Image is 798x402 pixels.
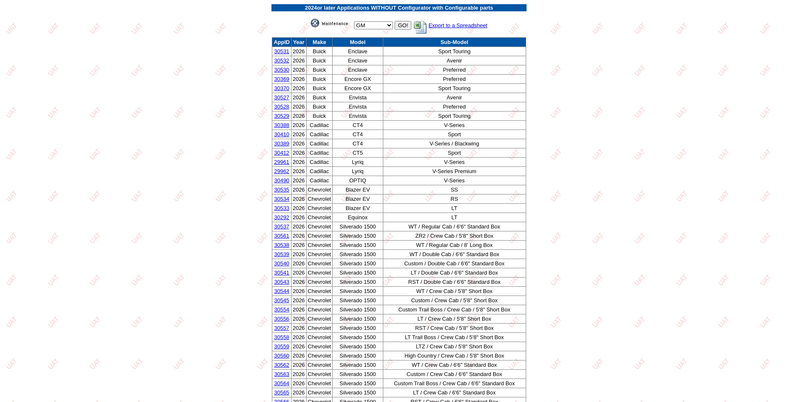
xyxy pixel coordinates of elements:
[291,268,306,278] td: 2026
[306,167,333,176] td: Cadillac
[383,47,526,56] td: Sport Touring
[333,278,383,287] td: Silverado 1500
[333,65,383,75] td: Enclave
[333,130,383,139] td: CT4
[383,84,526,93] td: Sport Touring
[333,176,383,185] td: OPTIQ
[274,140,289,147] a: 30389
[274,223,289,230] a: 30537
[274,242,289,248] a: 30538
[291,38,306,47] td: Year
[274,150,289,156] a: 30412
[333,112,383,121] td: Envista
[306,333,333,342] td: Chevrolet
[291,112,306,121] td: 2026
[274,196,289,202] a: 30534
[383,222,526,231] td: WT / Regular Cab / 6'6" Standard Box
[274,94,289,101] a: 30527
[383,121,526,130] td: V-Series
[291,324,306,333] td: 2026
[306,361,333,370] td: Chevrolet
[274,260,289,267] a: 30540
[306,351,333,361] td: Chevrolet
[306,314,333,324] td: Chevrolet
[306,379,333,388] td: Chevrolet
[333,204,383,213] td: Blazer EV
[274,205,289,211] a: 30533
[383,370,526,379] td: Custom / Crew Cab / 6'6" Standard Box
[291,333,306,342] td: 2026
[383,241,526,250] td: WT / Regular Cab / 8' Long Box
[333,296,383,305] td: Silverado 1500
[306,75,333,84] td: Buick
[333,195,383,204] td: Blazer EV
[274,48,289,54] a: 30531
[383,38,526,47] td: Sub-Model
[291,388,306,397] td: 2026
[274,251,289,257] a: 30539
[274,343,289,350] a: 30559
[272,38,291,47] td: AppID
[413,22,487,29] a: Export to a Spreadsheet
[274,104,289,110] a: 30528
[274,85,289,91] a: 30370
[306,287,333,296] td: Chevrolet
[383,259,526,268] td: Custom / Double Cab / 6'6" Standard Box
[333,351,383,361] td: Silverado 1500
[291,75,306,84] td: 2026
[306,84,333,93] td: Buick
[291,176,306,185] td: 2026
[333,231,383,241] td: Silverado 1500
[291,305,306,314] td: 2026
[271,4,526,11] td: or later Applications WITHOUT Configurator with Configurable parts
[383,93,526,102] td: Avenir
[274,177,289,184] a: 30490
[333,259,383,268] td: Silverado 1500
[274,233,289,239] a: 30561
[383,379,526,388] td: Custom Trail Boss / Crew Cab / 6'6" Standard Box
[274,306,289,313] a: 30554
[383,314,526,324] td: LT / Crew Cab / 5'8" Short Box
[333,222,383,231] td: Silverado 1500
[333,370,383,379] td: Silverado 1500
[383,195,526,204] td: RS
[274,76,289,82] a: 30369
[306,139,333,148] td: Cadillac
[333,75,383,84] td: Encore GX
[306,148,333,158] td: Cadillac
[306,241,333,250] td: Chevrolet
[333,324,383,333] td: Silverado 1500
[383,130,526,139] td: Sport
[306,324,333,333] td: Chevrolet
[383,296,526,305] td: Custom / Crew Cab / 5'8" Short Box
[306,296,333,305] td: Chevrolet
[333,38,383,47] td: Model
[333,268,383,278] td: Silverado 1500
[333,47,383,56] td: Enclave
[413,19,429,36] img: MSExcel.jpg
[333,388,383,397] td: Silverado 1500
[291,47,306,56] td: 2026
[333,314,383,324] td: Silverado 1500
[291,195,306,204] td: 2026
[274,316,289,322] a: 30556
[291,84,306,93] td: 2026
[291,296,306,305] td: 2026
[291,213,306,222] td: 2026
[383,268,526,278] td: LT / Double Cab / 6'6" Standard Box
[383,388,526,397] td: LT / Crew Cab / 6'6" Standard Box
[274,325,289,331] a: 30557
[333,342,383,351] td: Silverado 1500
[274,288,289,294] a: 30544
[383,102,526,112] td: Preferred
[306,38,333,47] td: Make
[333,121,383,130] td: CT4
[383,278,526,287] td: RST / Double Cab / 6'6" Standard Box
[383,139,526,148] td: V-Series / Blackwing
[383,167,526,176] td: V-Series Premium
[291,185,306,195] td: 2026
[291,361,306,370] td: 2026
[274,131,289,137] a: 30410
[383,324,526,333] td: RST / Crew Cab / 5'8" Short Box
[306,47,333,56] td: Buick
